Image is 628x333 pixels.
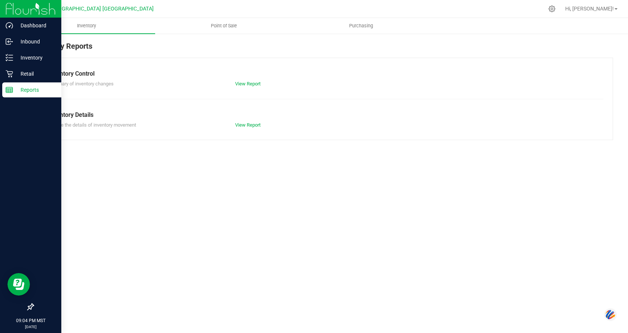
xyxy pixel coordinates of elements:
[604,308,617,322] img: svg+xml;base64,PHN2ZyB3aWR0aD0iNDQiIGhlaWdodD0iNDQiIHZpZXdCb3g9IjAgMCA0NCA0NCIgZmlsbD0ibm9uZSIgeG...
[33,40,613,58] div: Inventory Reports
[201,22,247,29] span: Point of Sale
[292,18,430,34] a: Purchasing
[6,22,13,29] inline-svg: Dashboard
[48,81,114,87] span: Summary of inventory changes
[235,81,261,87] a: View Report
[6,38,13,45] inline-svg: Inbound
[13,85,58,94] p: Reports
[48,69,598,78] div: Inventory Control
[18,18,155,34] a: Inventory
[6,54,13,61] inline-svg: Inventory
[13,37,58,46] p: Inbound
[339,22,383,29] span: Purchasing
[565,6,614,12] span: Hi, [PERSON_NAME]!
[3,317,58,324] p: 09:04 PM MST
[155,18,292,34] a: Point of Sale
[13,53,58,62] p: Inventory
[48,111,598,119] div: Inventory Details
[7,273,30,296] iframe: Resource center
[48,122,136,128] span: Explore the details of inventory movement
[3,324,58,330] p: [DATE]
[6,70,13,78] inline-svg: Retail
[67,22,106,29] span: Inventory
[22,6,154,12] span: [US_STATE][GEOGRAPHIC_DATA] [GEOGRAPHIC_DATA]
[547,5,557,12] div: Manage settings
[13,21,58,30] p: Dashboard
[235,122,261,128] a: View Report
[13,69,58,78] p: Retail
[6,86,13,94] inline-svg: Reports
